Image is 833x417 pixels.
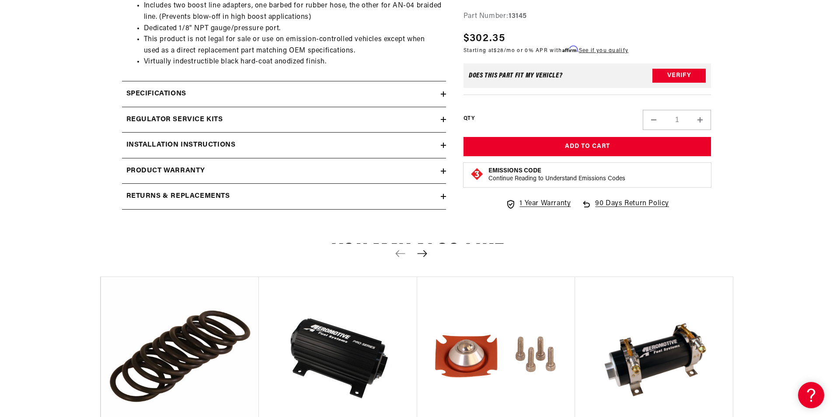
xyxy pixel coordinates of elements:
summary: Product warranty [122,158,446,184]
span: 1 Year Warranty [519,198,571,210]
li: Virtually indestructible black hard-coat anodized finish. [144,56,442,68]
summary: Specifications [122,81,446,107]
li: Includes two boost line adapters, one barbed for rubber hose, the other for AN-04 braided line. (... [144,0,442,23]
p: Starting at /mo or 0% APR with . [464,46,628,55]
a: See if you qualify - Learn more about Affirm Financing (opens in modal) [579,48,628,53]
span: $28 [494,48,504,53]
h2: Regulator Service Kits [126,114,223,126]
li: Dedicated 1/8" NPT gauge/pressure port. [144,23,442,35]
summary: Returns & replacements [122,184,446,209]
button: Previous slide [391,244,410,263]
button: Add to Cart [464,137,711,157]
a: 90 Days Return Policy [581,198,669,218]
strong: 13145 [509,12,527,19]
button: Emissions CodeContinue Reading to Understand Emissions Codes [488,167,625,183]
li: This product is not legal for sale or use on emission-controlled vehicles except when used as a d... [144,34,442,56]
button: Verify [652,69,706,83]
h2: Product warranty [126,165,206,177]
span: $302.35 [464,31,505,46]
span: 90 Days Return Policy [595,198,669,218]
a: 1 Year Warranty [505,198,571,210]
label: QTY [464,115,474,122]
img: Emissions code [470,167,484,181]
h2: You may also like [100,243,733,263]
h2: Returns & replacements [126,191,230,202]
h2: Installation Instructions [126,140,236,151]
div: Part Number: [464,11,711,22]
h2: Specifications [126,88,186,100]
summary: Regulator Service Kits [122,107,446,133]
span: Affirm [562,46,578,53]
summary: Installation Instructions [122,133,446,158]
p: Continue Reading to Understand Emissions Codes [488,175,625,183]
button: Next slide [413,244,432,263]
div: Does This part fit My vehicle? [469,72,563,79]
strong: Emissions Code [488,168,541,174]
